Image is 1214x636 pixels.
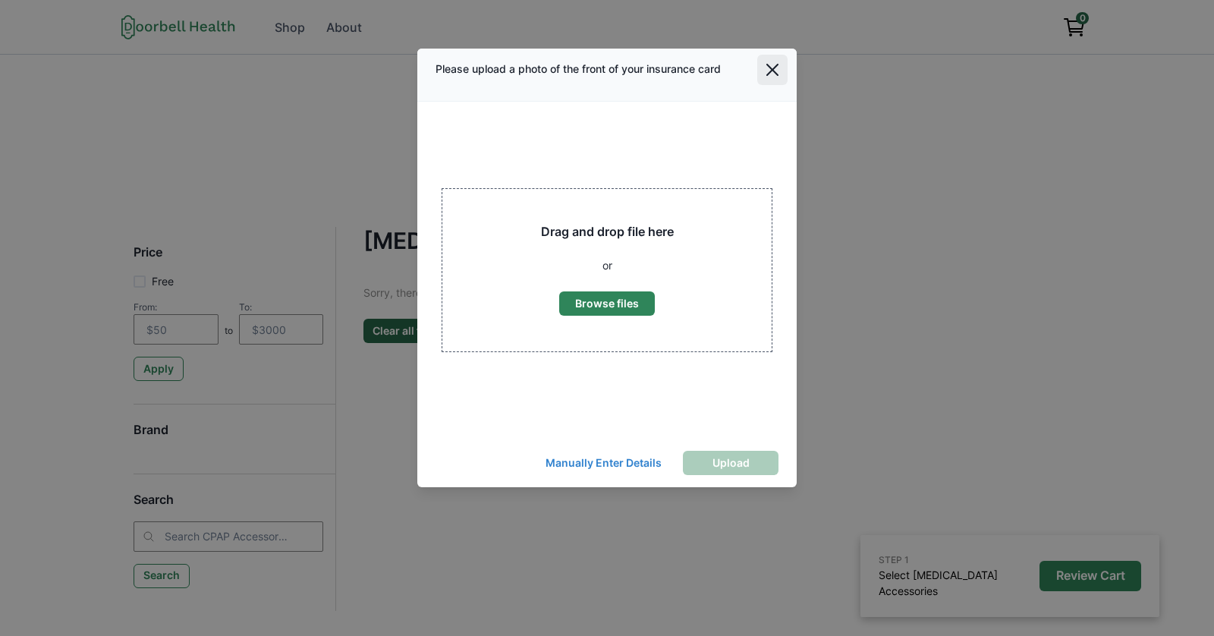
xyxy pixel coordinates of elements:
[417,49,797,102] header: Please upload a photo of the front of your insurance card
[559,291,655,316] button: Browse files
[602,257,612,273] p: or
[757,55,788,85] button: Close
[541,225,674,239] h2: Drag and drop file here
[533,451,674,475] button: Manually Enter Details
[683,451,778,475] button: Upload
